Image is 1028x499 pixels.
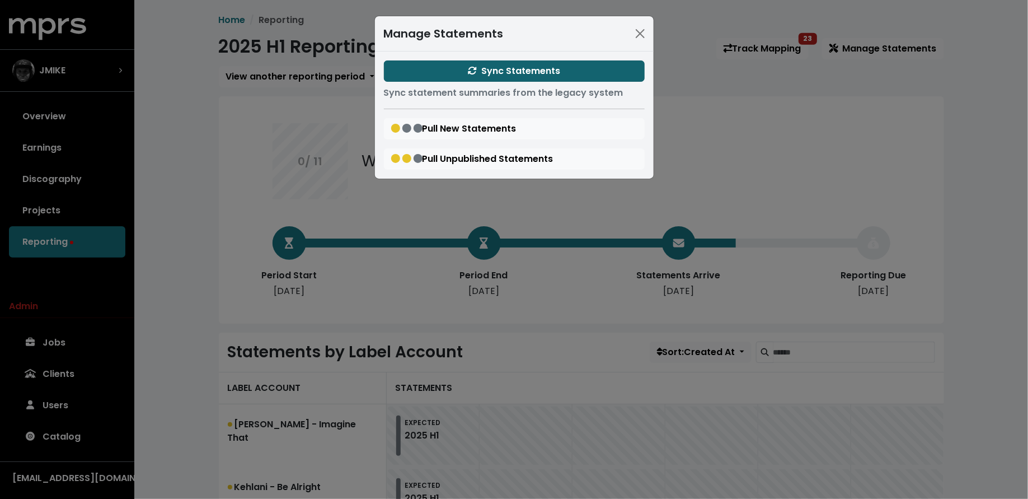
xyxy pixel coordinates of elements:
button: Close [631,25,649,43]
button: Pull Unpublished Statements [384,148,645,170]
span: Pull Unpublished Statements [391,152,553,165]
div: Manage Statements [384,25,504,42]
span: Sync Statements [468,64,560,77]
button: Sync Statements [384,60,645,82]
p: Sync statement summaries from the legacy system [384,86,645,100]
button: Pull New Statements [384,118,645,139]
span: Pull New Statements [391,122,517,135]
